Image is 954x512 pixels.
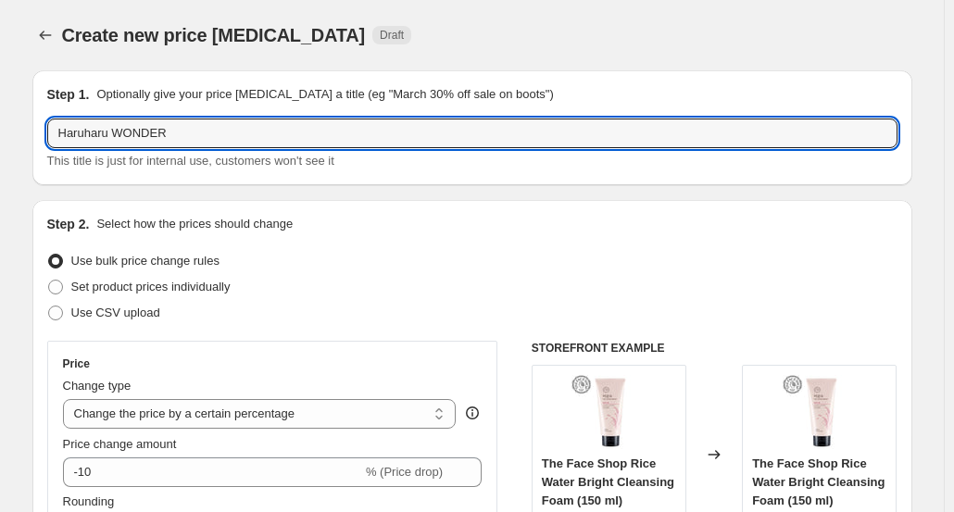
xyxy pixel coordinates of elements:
[47,215,90,233] h2: Step 2.
[63,356,90,371] h3: Price
[752,456,885,507] span: The Face Shop Rice Water Bright Cleansing Foam (150 ml)
[63,457,362,487] input: -15
[96,85,553,104] p: Optionally give your price [MEDICAL_DATA] a title (eg "March 30% off sale on boots")
[71,254,220,268] span: Use bulk price change rules
[96,215,293,233] p: Select how the prices should change
[63,494,115,508] span: Rounding
[71,306,160,319] span: Use CSV upload
[366,465,443,479] span: % (Price drop)
[532,341,898,356] h6: STOREFRONT EXAMPLE
[32,22,58,48] button: Price change jobs
[463,404,482,422] div: help
[47,85,90,104] h2: Step 1.
[71,280,231,293] span: Set product prices individually
[380,28,404,43] span: Draft
[62,25,366,45] span: Create new price [MEDICAL_DATA]
[783,375,857,449] img: the_face_shop_cleansing_foam_v2_150ml_80x.jpg
[542,456,674,507] span: The Face Shop Rice Water Bright Cleansing Foam (150 ml)
[63,437,177,451] span: Price change amount
[47,154,334,168] span: This title is just for internal use, customers won't see it
[63,379,132,393] span: Change type
[47,119,898,148] input: 30% off holiday sale
[571,375,646,449] img: the_face_shop_cleansing_foam_v2_150ml_80x.jpg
